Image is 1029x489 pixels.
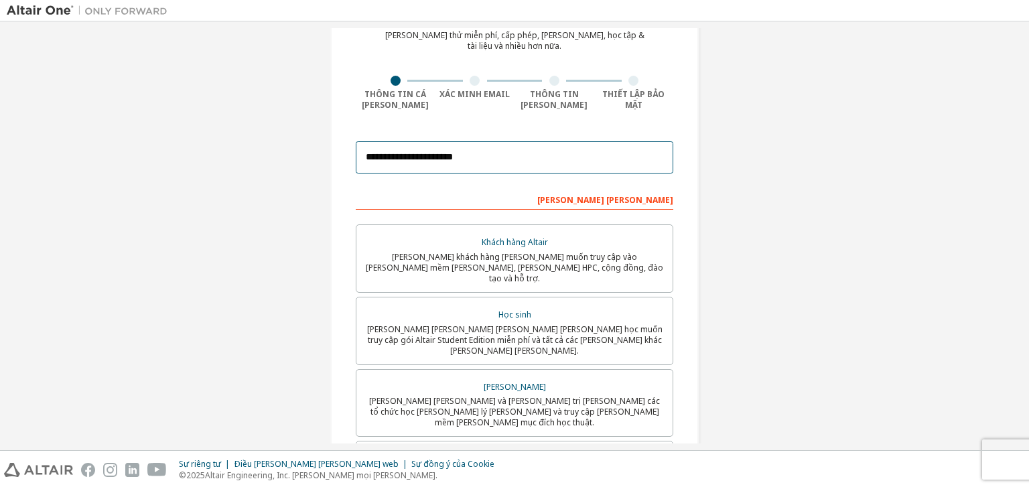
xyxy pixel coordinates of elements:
font: [PERSON_NAME] khách hàng [PERSON_NAME] muốn truy cập vào [PERSON_NAME] mềm [PERSON_NAME], [PERSON... [366,251,663,284]
font: [PERSON_NAME] [PERSON_NAME] [PERSON_NAME] [PERSON_NAME] học muốn truy cập gói Altair Student Edit... [367,324,663,356]
img: facebook.svg [81,463,95,477]
font: Sự riêng tư [179,458,221,470]
font: 2025 [186,470,205,481]
font: Thông tin cá [PERSON_NAME] [362,88,429,111]
font: Học sinh [498,309,531,320]
img: linkedin.svg [125,463,139,477]
font: [PERSON_NAME] thử miễn phí, cấp phép, [PERSON_NAME], học tập & [385,29,644,41]
font: Altair Engineering, Inc. [PERSON_NAME] mọi [PERSON_NAME]. [205,470,437,481]
font: Xác minh Email [439,88,510,100]
img: Altair One [7,4,174,17]
font: Thiết lập bảo mật [602,88,665,111]
img: altair_logo.svg [4,463,73,477]
font: [PERSON_NAME] [484,381,546,393]
font: Thông tin [PERSON_NAME] [521,88,588,111]
font: Khách hàng Altair [482,236,548,248]
font: Điều [PERSON_NAME] [PERSON_NAME] web [234,458,399,470]
font: [PERSON_NAME] [PERSON_NAME] [537,194,673,206]
img: youtube.svg [147,463,167,477]
font: tài liệu và nhiều hơn nữa. [468,40,561,52]
font: [PERSON_NAME] [PERSON_NAME] và [PERSON_NAME] trị [PERSON_NAME] các tổ chức học [PERSON_NAME] lý [... [369,395,660,428]
font: Sự đồng ý của Cookie [411,458,494,470]
img: instagram.svg [103,463,117,477]
font: © [179,470,186,481]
